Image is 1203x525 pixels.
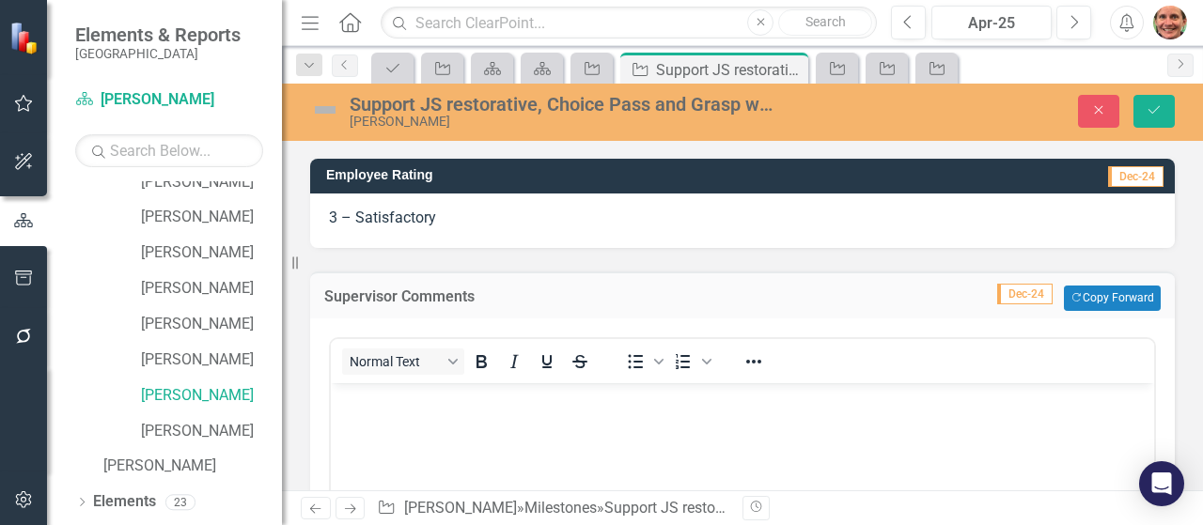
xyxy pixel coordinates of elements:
[931,6,1052,39] button: Apr-25
[377,498,728,519] div: » »
[778,9,872,36] button: Search
[1064,286,1161,310] button: Copy Forward
[656,58,804,82] div: Support JS restorative, Choice Pass and Grasp work
[103,456,282,477] a: [PERSON_NAME]
[805,14,846,29] span: Search
[564,348,596,375] button: Strikethrough
[141,242,282,264] a: [PERSON_NAME]
[93,491,156,513] a: Elements
[324,288,725,305] h3: Supervisor Comments
[1139,461,1184,506] div: Open Intercom Messenger
[141,172,282,193] a: [PERSON_NAME]
[381,7,877,39] input: Search ClearPoint...
[75,89,263,111] a: [PERSON_NAME]
[604,499,948,517] div: Support JS restorative, Choice Pass and Grasp work
[165,494,195,510] div: 23
[465,348,497,375] button: Bold
[141,278,282,300] a: [PERSON_NAME]
[350,354,442,369] span: Normal Text
[498,348,530,375] button: Italic
[9,22,42,54] img: ClearPoint Strategy
[1108,166,1164,187] span: Dec-24
[350,115,782,129] div: [PERSON_NAME]
[75,46,241,61] small: [GEOGRAPHIC_DATA]
[326,168,872,182] h3: Employee Rating
[141,207,282,228] a: [PERSON_NAME]
[938,12,1045,35] div: Apr-25
[75,134,263,167] input: Search Below...
[141,314,282,335] a: [PERSON_NAME]
[141,421,282,442] a: [PERSON_NAME]
[310,95,340,125] img: Not Defined
[531,348,563,375] button: Underline
[619,348,666,375] div: Bullet list
[738,348,770,375] button: Reveal or hide additional toolbar items
[141,385,282,407] a: [PERSON_NAME]
[404,499,517,517] a: [PERSON_NAME]
[1153,6,1187,39] img: Kari Commerford
[667,348,714,375] div: Numbered list
[75,23,241,46] span: Elements & Reports
[329,208,436,226] span: 3 – Satisfactory
[350,94,782,115] div: Support JS restorative, Choice Pass and Grasp work
[141,349,282,371] a: [PERSON_NAME]
[342,348,464,375] button: Block Normal Text
[997,284,1053,304] span: Dec-24
[524,499,597,517] a: Milestones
